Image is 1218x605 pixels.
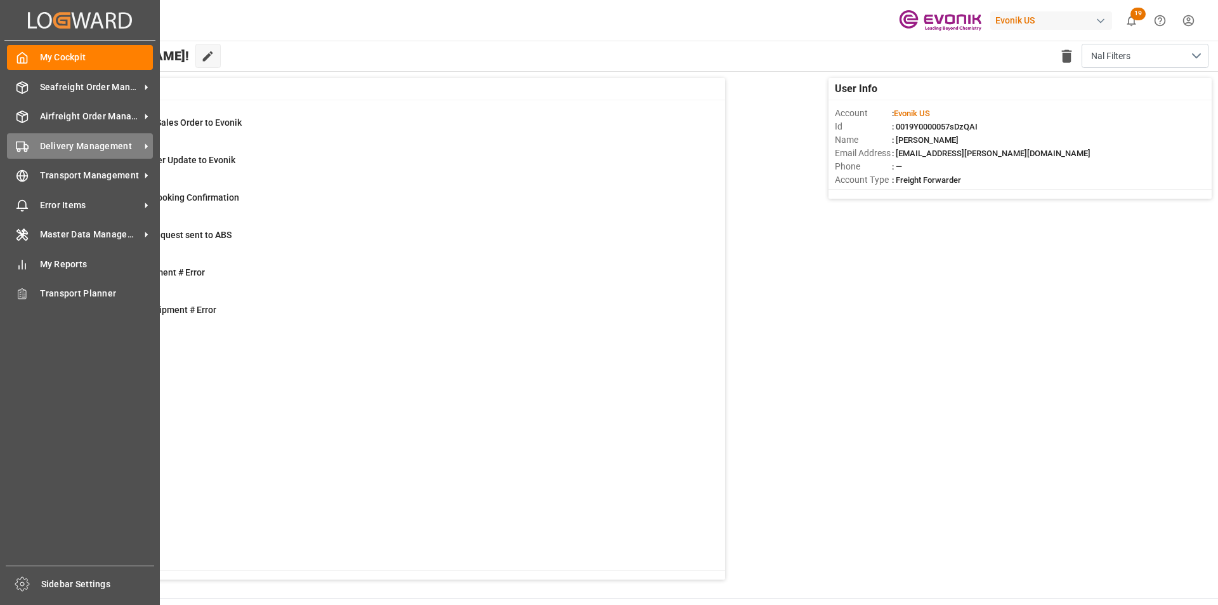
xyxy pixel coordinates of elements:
button: open menu [1082,44,1208,68]
span: Error Items [40,199,140,212]
span: Transport Management [40,169,140,182]
div: Evonik US [990,11,1112,30]
span: Delivery Management [40,140,140,153]
span: Nal Filters [1091,50,1130,63]
span: Hello [PERSON_NAME]! [53,44,189,68]
span: Pending Bkg Request sent to ABS [97,230,232,240]
span: ABS: Missing Booking Confirmation [97,192,239,203]
span: : 0019Y0000057sDzQAI [892,122,978,131]
span: Master Data Management [40,228,140,241]
button: show 19 new notifications [1117,6,1146,35]
a: 0Error Sales Order Update to EvonikShipment [65,154,709,180]
span: Phone [835,160,892,173]
span: Error on Initial Sales Order to Evonik [97,117,242,128]
span: : — [892,162,902,171]
span: : Freight Forwarder [892,175,961,185]
a: My Cockpit [7,45,153,70]
a: My Reports [7,251,153,276]
span: : [PERSON_NAME] [892,135,959,145]
span: Transport Planner [40,287,154,300]
span: Account Type [835,173,892,187]
span: Evonik US [894,109,930,118]
img: Evonik-brand-mark-Deep-Purple-RGB.jpeg_1700498283.jpeg [899,10,981,32]
a: Transport Planner [7,281,153,306]
span: Error Sales Order Update to Evonik [97,155,235,165]
span: Name [835,133,892,147]
button: Help Center [1146,6,1174,35]
a: 0Pending Bkg Request sent to ABSShipment [65,229,709,255]
span: My Cockpit [40,51,154,64]
span: User Info [835,81,877,96]
span: : [EMAIL_ADDRESS][PERSON_NAME][DOMAIN_NAME] [892,149,1090,158]
span: Id [835,120,892,133]
span: 19 [1130,8,1146,20]
a: 4TU : Pre-Leg Shipment # ErrorTransport Unit [65,303,709,330]
span: Email Address [835,147,892,160]
span: Seafreight Order Management [40,81,140,94]
a: 4Main-Leg Shipment # ErrorShipment [65,266,709,293]
span: : [892,109,930,118]
span: My Reports [40,258,154,271]
a: 1Error on Initial Sales Order to EvonikShipment [65,116,709,143]
a: 28ABS: Missing Booking ConfirmationShipment [65,191,709,218]
span: Airfreight Order Management [40,110,140,123]
button: Evonik US [990,8,1117,32]
span: Account [835,107,892,120]
span: Sidebar Settings [41,578,155,591]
